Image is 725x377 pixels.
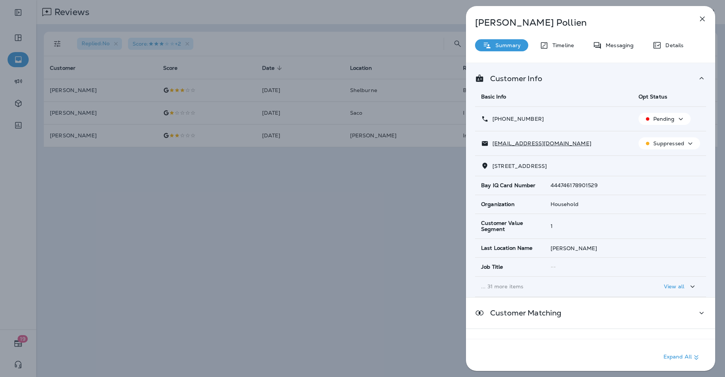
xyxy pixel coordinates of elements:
[549,42,574,48] p: Timeline
[551,182,598,189] span: 444746178901529
[639,137,700,149] button: Suppressed
[484,310,561,316] p: Customer Matching
[602,42,634,48] p: Messaging
[481,220,538,233] span: Customer Value Segment
[664,283,684,289] p: View all
[551,263,556,270] span: --
[481,201,515,208] span: Organization
[551,201,578,208] span: Household
[481,245,533,251] span: Last Location Name
[489,116,544,122] p: [PHONE_NUMBER]
[639,113,691,125] button: Pending
[481,264,503,270] span: Job Title
[484,75,542,82] p: Customer Info
[653,116,675,122] p: Pending
[551,223,553,229] span: 1
[489,140,591,146] p: [EMAIL_ADDRESS][DOMAIN_NAME]
[492,163,547,169] span: [STREET_ADDRESS]
[653,140,684,146] p: Suppressed
[662,42,683,48] p: Details
[481,93,506,100] span: Basic Info
[661,280,700,294] button: View all
[639,93,667,100] span: Opt Status
[663,353,701,362] p: Expand All
[551,245,597,252] span: [PERSON_NAME]
[660,351,704,364] button: Expand All
[475,17,681,28] p: [PERSON_NAME] Pollien
[481,283,626,289] p: ... 31 more items
[481,182,536,189] span: Bay IQ Card Number
[492,42,521,48] p: Summary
